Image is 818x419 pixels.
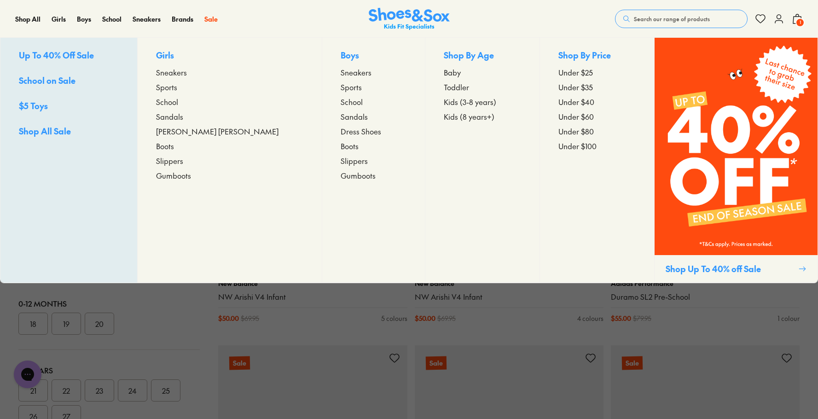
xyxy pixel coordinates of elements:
a: Duramo SL2 Pre-School [611,292,800,302]
a: NW Arishi V4 Infant [218,292,407,302]
span: Kids (8 years+) [444,111,494,122]
span: Under $40 [558,96,594,107]
p: Shop Up To 40% off Sale [666,262,795,275]
span: $ 69.95 [241,314,259,323]
span: Sandals [341,111,368,122]
span: Dress Shoes [341,126,381,137]
button: 22 [52,379,81,402]
span: Gumboots [156,170,191,181]
span: School [156,96,178,107]
span: $ 50.00 [415,314,435,323]
a: Dress Shoes [341,126,406,137]
a: Under $100 [558,140,636,151]
span: Under $100 [558,140,597,151]
p: Shop By Age [444,49,521,63]
span: $5 Toys [19,100,48,111]
p: New Balance [218,279,407,288]
p: Sale [622,356,643,370]
span: Kids (3-8 years) [444,96,496,107]
span: Sandals [156,111,183,122]
a: Shop Up To 40% off Sale [654,38,818,283]
span: Up To 40% Off Sale [19,49,94,61]
a: Under $80 [558,126,636,137]
span: Under $25 [558,67,593,78]
span: School [102,14,122,23]
a: Under $60 [558,111,636,122]
a: Under $35 [558,81,636,93]
a: Sports [341,81,406,93]
p: Boys [341,49,406,63]
a: Sandals [341,111,406,122]
span: Sports [341,81,362,93]
a: Shoes & Sox [369,8,450,30]
a: Kids (3-8 years) [444,96,521,107]
span: School [341,96,363,107]
a: School [102,14,122,24]
span: Boots [341,140,359,151]
span: Shop All Sale [19,125,71,137]
a: Boys [77,14,91,24]
span: Sneakers [341,67,371,78]
span: Boots [156,140,174,151]
span: Sneakers [133,14,161,23]
a: Shop All [15,14,41,24]
span: Gumboots [341,170,376,181]
a: Under $40 [558,96,636,107]
a: Brands [172,14,193,24]
button: 24 [118,379,147,402]
p: Sale [229,356,250,370]
a: Sneakers [341,67,406,78]
span: Boys [77,14,91,23]
span: $ 55.00 [611,314,631,323]
span: Baby [444,67,461,78]
span: Under $80 [558,126,594,137]
span: Sports [156,81,177,93]
a: Slippers [341,155,406,166]
span: $ 69.95 [437,314,456,323]
span: [PERSON_NAME] [PERSON_NAME] [156,126,278,137]
a: NW Arishi V4 Infant [415,292,603,302]
div: 4 colours [577,314,603,323]
a: Baby [444,67,521,78]
p: Girls [156,49,303,63]
p: Adidas Performance [611,279,800,288]
img: SNS_WEBASSETS_GRID_1080x1440_3.png [655,38,818,255]
a: Sports [156,81,303,93]
span: 1 [795,18,805,27]
span: Shop All [15,14,41,23]
a: Under $25 [558,67,636,78]
span: Girls [52,14,66,23]
a: Sale [204,14,218,24]
iframe: Gorgias live chat messenger [9,357,46,391]
a: School on Sale [19,74,119,88]
span: School on Sale [19,75,75,86]
a: Boots [156,140,303,151]
a: [PERSON_NAME] [PERSON_NAME] [156,126,303,137]
span: Under $35 [558,81,593,93]
span: Toddler [444,81,469,93]
img: SNS_Logo_Responsive.svg [369,8,450,30]
a: Sneakers [156,67,303,78]
div: 1 colour [777,314,800,323]
a: Girls [52,14,66,24]
span: Sale [204,14,218,23]
span: $ 50.00 [218,314,239,323]
a: Kids (8 years+) [444,111,521,122]
a: Sandals [156,111,303,122]
button: 19 [52,313,81,335]
a: Up To 40% Off Sale [19,49,119,63]
div: 1-3 Years [18,365,200,376]
p: New Balance [415,279,603,288]
p: Shop By Price [558,49,636,63]
button: 18 [18,313,48,335]
button: Search our range of products [615,10,748,28]
button: 25 [151,379,180,402]
p: Sale [425,356,446,370]
a: School [156,96,303,107]
a: Slippers [156,155,303,166]
button: 23 [85,379,114,402]
a: School [341,96,406,107]
a: Gumboots [156,170,303,181]
div: 0-12 Months [18,298,200,309]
